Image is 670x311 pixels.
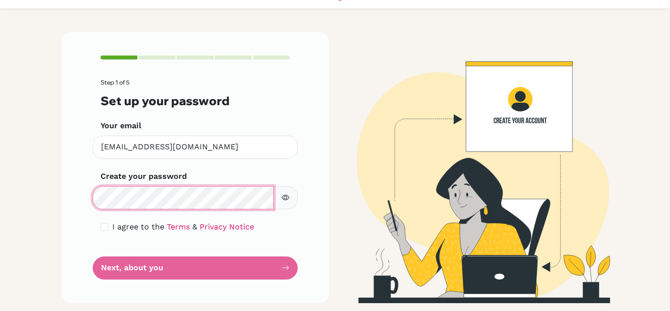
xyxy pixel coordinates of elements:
label: Your email [101,120,141,132]
a: Terms [167,222,190,231]
label: Create your password [101,170,187,182]
span: Step 1 of 5 [101,79,129,86]
a: Privacy Notice [200,222,254,231]
input: Insert your email* [93,136,298,159]
h3: Set up your password [101,94,290,108]
span: I agree to the [112,222,164,231]
span: & [192,222,197,231]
